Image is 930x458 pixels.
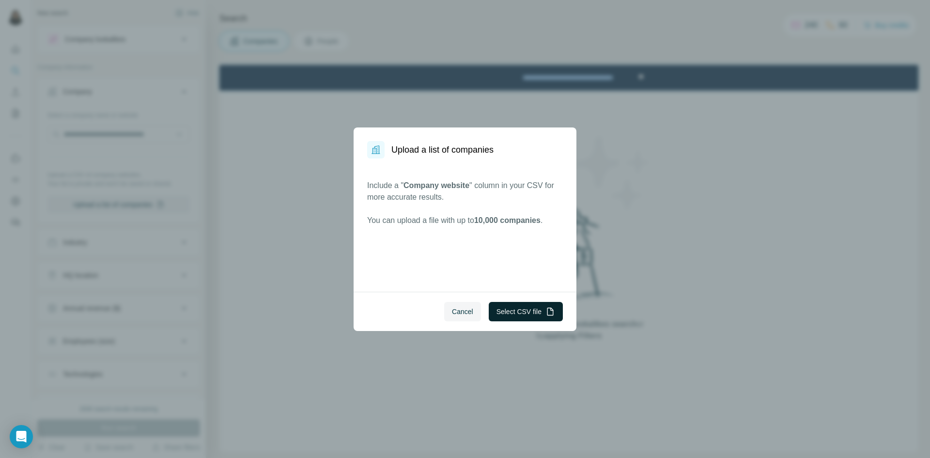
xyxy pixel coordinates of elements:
button: Cancel [444,302,481,321]
button: Select CSV file [489,302,563,321]
span: Company website [403,181,469,190]
p: Include a " " column in your CSV for more accurate results. [367,180,563,203]
div: Upgrade plan for full access to Surfe [280,2,417,23]
span: Cancel [452,307,473,316]
span: 10,000 companies [474,216,541,224]
h1: Upload a list of companies [391,143,494,157]
p: You can upload a file with up to . [367,215,563,226]
div: Open Intercom Messenger [10,425,33,448]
